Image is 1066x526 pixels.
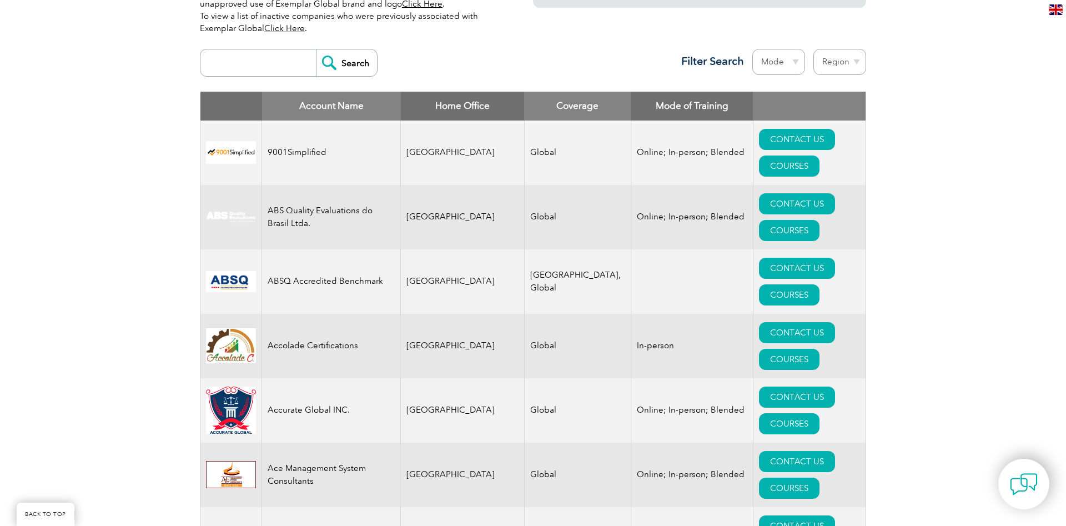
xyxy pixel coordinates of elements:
a: BACK TO TOP [17,503,74,526]
h3: Filter Search [675,54,744,68]
th: Home Office: activate to sort column ascending [401,92,525,121]
th: Account Name: activate to sort column descending [262,92,401,121]
td: 9001Simplified [262,121,401,185]
td: Accolade Certifications [262,314,401,378]
td: [GEOGRAPHIC_DATA] [401,121,525,185]
td: Global [524,378,631,443]
a: CONTACT US [759,322,835,343]
img: contact-chat.png [1010,470,1038,498]
td: Online; In-person; Blended [631,378,753,443]
td: Accurate Global INC. [262,378,401,443]
img: a034a1f6-3919-f011-998a-0022489685a1-logo.png [206,387,256,434]
td: Global [524,121,631,185]
td: Online; In-person; Blended [631,185,753,249]
a: CONTACT US [759,451,835,472]
a: CONTACT US [759,387,835,408]
a: CONTACT US [759,193,835,214]
td: ABSQ Accredited Benchmark [262,249,401,314]
th: : activate to sort column ascending [753,92,866,121]
th: Mode of Training: activate to sort column ascending [631,92,753,121]
td: [GEOGRAPHIC_DATA] [401,443,525,507]
a: CONTACT US [759,129,835,150]
img: c92924ac-d9bc-ea11-a814-000d3a79823d-logo.jpg [206,211,256,223]
img: en [1049,4,1063,15]
th: Coverage: activate to sort column ascending [524,92,631,121]
a: COURSES [759,284,819,305]
a: Click Here [264,23,305,33]
a: COURSES [759,478,819,499]
td: Online; In-person; Blended [631,443,753,507]
img: 1a94dd1a-69dd-eb11-bacb-002248159486-logo.jpg [206,328,256,363]
td: [GEOGRAPHIC_DATA] [401,249,525,314]
td: [GEOGRAPHIC_DATA] [401,185,525,249]
td: In-person [631,314,753,378]
a: COURSES [759,156,819,177]
td: Global [524,185,631,249]
img: 37c9c059-616f-eb11-a812-002248153038-logo.png [206,141,256,164]
td: [GEOGRAPHIC_DATA], Global [524,249,631,314]
td: [GEOGRAPHIC_DATA] [401,378,525,443]
td: Ace Management System Consultants [262,443,401,507]
td: Online; In-person; Blended [631,121,753,185]
input: Search [316,49,377,76]
img: 306afd3c-0a77-ee11-8179-000d3ae1ac14-logo.jpg [206,461,256,488]
a: COURSES [759,349,819,370]
a: COURSES [759,220,819,241]
a: CONTACT US [759,258,835,279]
td: Global [524,443,631,507]
td: ABS Quality Evaluations do Brasil Ltda. [262,185,401,249]
td: [GEOGRAPHIC_DATA] [401,314,525,378]
td: Global [524,314,631,378]
a: COURSES [759,413,819,434]
img: cc24547b-a6e0-e911-a812-000d3a795b83-logo.png [206,271,256,292]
